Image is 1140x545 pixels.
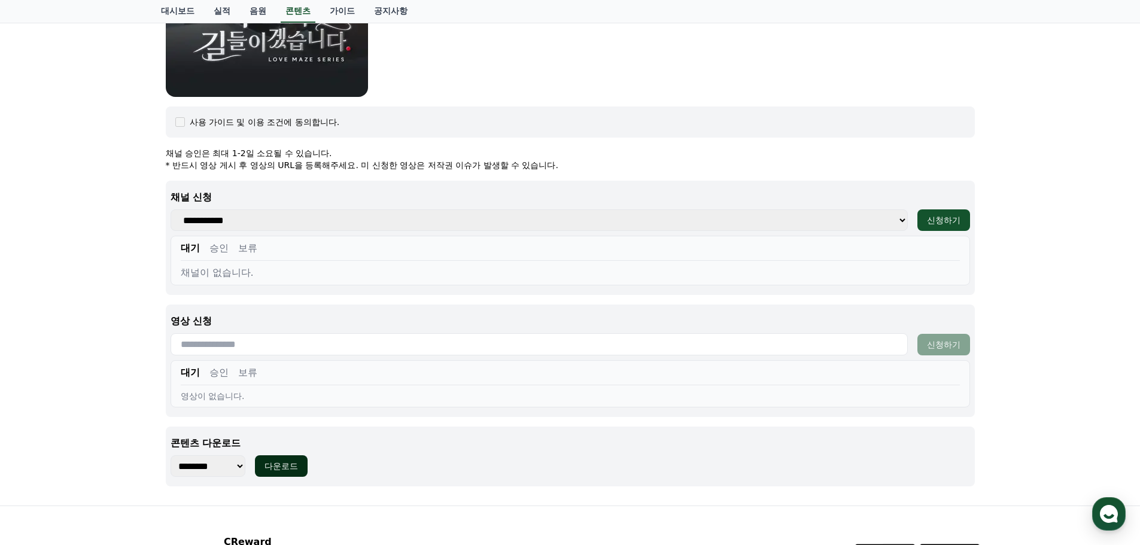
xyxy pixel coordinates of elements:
[185,397,199,407] span: 설정
[181,366,200,380] button: 대기
[181,390,960,402] div: 영상이 없습니다.
[166,147,975,159] p: 채널 승인은 최대 1-2일 소요될 수 있습니다.
[181,266,960,280] div: 채널이 없습니다.
[181,241,200,255] button: 대기
[166,159,975,171] p: * 반드시 영상 게시 후 영상의 URL을 등록해주세요. 미 신청한 영상은 저작권 이슈가 발생할 수 있습니다.
[38,397,45,407] span: 홈
[927,214,960,226] div: 신청하기
[171,314,970,328] p: 영상 신청
[917,334,970,355] button: 신청하기
[171,436,970,450] p: 콘텐츠 다운로드
[154,379,230,409] a: 설정
[79,379,154,409] a: 대화
[927,339,960,351] div: 신청하기
[4,379,79,409] a: 홈
[238,241,257,255] button: 보류
[171,190,970,205] p: 채널 신청
[110,398,124,407] span: 대화
[190,116,340,128] div: 사용 가이드 및 이용 조건에 동의합니다.
[917,209,970,231] button: 신청하기
[209,366,229,380] button: 승인
[255,455,308,477] button: 다운로드
[238,366,257,380] button: 보류
[209,241,229,255] button: 승인
[265,460,298,472] div: 다운로드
